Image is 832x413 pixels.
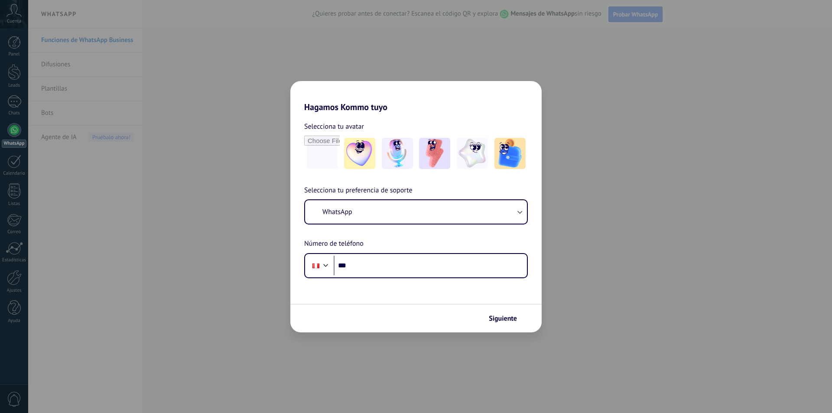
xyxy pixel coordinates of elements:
[290,81,542,112] h2: Hagamos Kommo tuyo
[322,208,352,216] span: WhatsApp
[485,311,529,326] button: Siguiente
[489,315,517,322] span: Siguiente
[304,185,413,196] span: Selecciona tu preferencia de soporte
[382,138,413,169] img: -2.jpeg
[344,138,375,169] img: -1.jpeg
[305,200,527,224] button: WhatsApp
[494,138,526,169] img: -5.jpeg
[419,138,450,169] img: -3.jpeg
[304,121,364,132] span: Selecciona tu avatar
[308,257,324,275] div: Peru: + 51
[457,138,488,169] img: -4.jpeg
[304,238,364,250] span: Número de teléfono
